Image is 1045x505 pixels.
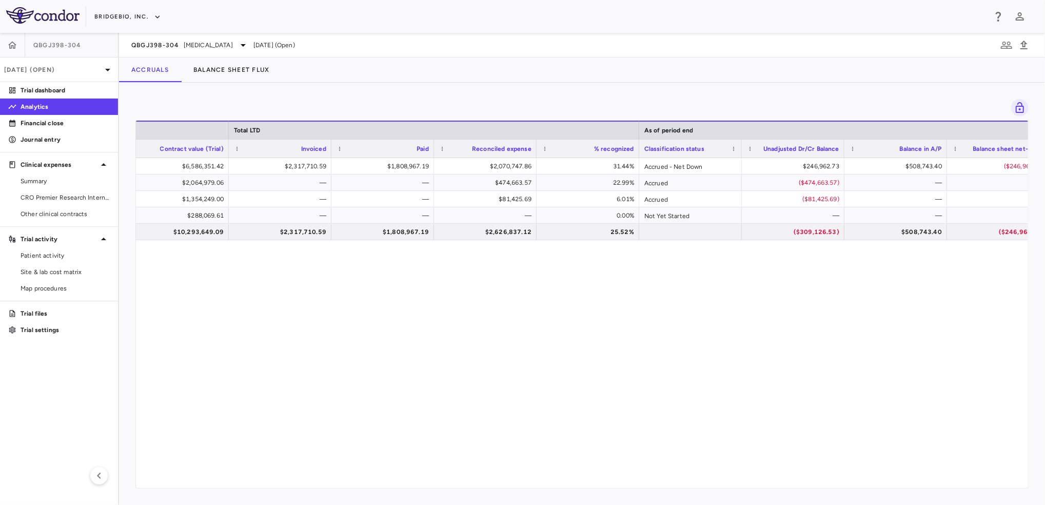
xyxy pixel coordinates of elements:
p: Trial dashboard [21,86,110,95]
div: ($309,126.53) [751,224,839,240]
div: Not Yet Started [639,207,742,223]
p: Journal entry [21,135,110,144]
div: $10,293,649.09 [135,224,224,240]
div: $6,586,351.42 [135,158,224,174]
div: 25.52% [546,224,634,240]
div: $246,962.73 [751,158,839,174]
div: — [956,191,1044,207]
span: Map procedures [21,284,110,293]
div: — [341,207,429,224]
div: Accrued [639,191,742,207]
div: 22.99% [546,174,634,191]
p: Financial close [21,119,110,128]
p: [DATE] (Open) [4,65,102,74]
div: $508,743.40 [854,158,942,174]
span: QBGJ398-304 [33,41,82,49]
div: — [956,174,1044,191]
div: $474,663.57 [443,174,531,191]
div: 31.44% [546,158,634,174]
span: Classification status [644,145,704,152]
button: Balance Sheet Flux [181,57,282,82]
div: Accrued - Net Down [639,158,742,174]
span: [DATE] (Open) [253,41,295,50]
div: $81,425.69 [443,191,531,207]
div: 0.00% [546,207,634,224]
div: Accrued [639,174,742,190]
span: QBGJ398-304 [131,41,180,49]
div: $2,070,747.86 [443,158,531,174]
div: $2,064,979.06 [135,174,224,191]
p: Analytics [21,102,110,111]
p: Trial settings [21,325,110,335]
div: — [854,191,942,207]
span: Reconciled expense [472,145,531,152]
div: $2,317,710.59 [238,224,326,240]
span: Contract value (Trial) [160,145,224,152]
span: CRO Premier Research International LLC [21,193,110,202]
span: As of period end [644,127,693,134]
div: $1,808,967.19 [341,158,429,174]
span: % recognized [594,145,634,152]
span: Balance in A/P [900,145,942,152]
div: — [854,174,942,191]
div: ($246,962.73) [956,224,1044,240]
div: — [341,191,429,207]
div: 6.01% [546,191,634,207]
p: Clinical expenses [21,160,97,169]
span: Balance sheet net-down [973,145,1044,152]
div: — [238,207,326,224]
span: Other clinical contracts [21,209,110,219]
div: — [751,207,839,224]
span: Total LTD [234,127,260,134]
span: You do not have permission to lock or unlock grids [1007,99,1029,116]
span: Site & lab cost matrix [21,267,110,277]
p: Trial activity [21,235,97,244]
div: ($246,962.73) [956,158,1044,174]
span: Unadjusted Dr/Cr Balance [763,145,839,152]
div: ($474,663.57) [751,174,839,191]
div: $2,317,710.59 [238,158,326,174]
div: — [341,174,429,191]
span: Paid [417,145,429,152]
span: Patient activity [21,251,110,260]
div: — [443,207,531,224]
div: $508,743.40 [854,224,942,240]
div: ($81,425.69) [751,191,839,207]
div: $1,354,249.00 [135,191,224,207]
img: logo-full-SnFGN8VE.png [6,7,80,24]
span: Summary [21,177,110,186]
div: — [238,191,326,207]
div: — [238,174,326,191]
span: [MEDICAL_DATA] [184,41,233,50]
button: Accruals [119,57,181,82]
div: $1,808,967.19 [341,224,429,240]
p: Trial files [21,309,110,318]
div: — [956,207,1044,224]
div: — [854,207,942,224]
button: BridgeBio, Inc. [94,9,161,25]
div: $2,626,837.12 [443,224,531,240]
span: Invoiced [301,145,326,152]
div: $288,069.61 [135,207,224,224]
